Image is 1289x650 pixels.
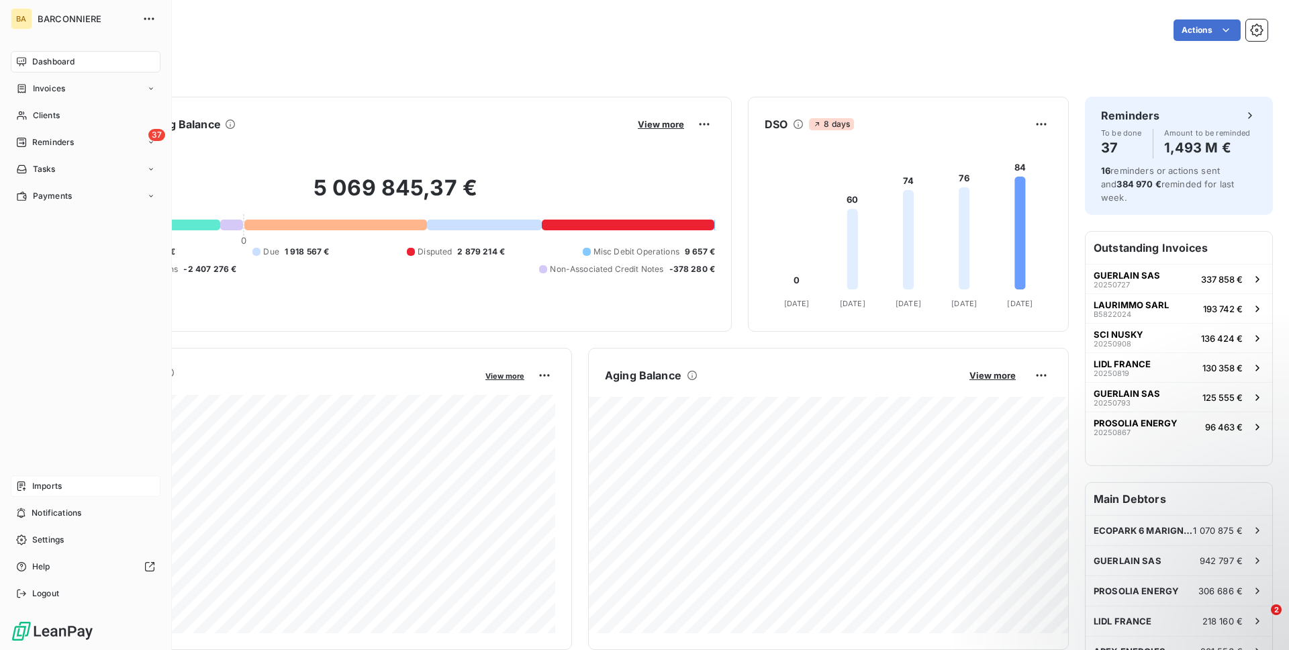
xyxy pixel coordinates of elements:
span: 130 358 € [1202,363,1243,373]
span: -2 407 276 € [183,263,236,275]
span: GUERLAIN SAS [1094,388,1160,399]
button: LAURIMMO SARLB5822024193 742 € [1086,293,1272,323]
span: 20250727 [1094,281,1130,289]
tspan: [DATE] [951,299,977,308]
span: Dashboard [32,56,75,68]
span: LIDL FRANCE [1094,616,1152,626]
button: PROSOLIA ENERGY2025086796 463 € [1086,412,1272,441]
span: 20250867 [1094,428,1131,436]
span: Logout [32,588,59,600]
span: LIDL FRANCE [1094,359,1151,369]
tspan: [DATE] [896,299,921,308]
iframe: Intercom live chat [1243,604,1276,637]
span: 193 742 € [1203,304,1243,314]
span: Non-Associated Credit Notes [550,263,663,275]
span: Clients [33,109,60,122]
h6: Reminders [1101,107,1159,124]
span: 8 days [809,118,854,130]
button: GUERLAIN SAS20250793125 555 € [1086,382,1272,412]
h6: Outstanding Invoices [1086,232,1272,264]
span: 16 [1101,165,1110,176]
span: -378 280 € [669,263,716,275]
span: B5822024 [1094,310,1131,318]
span: Disputed [418,246,452,258]
span: Invoices [33,83,65,95]
tspan: [DATE] [840,299,865,308]
span: GUERLAIN SAS [1094,270,1160,281]
span: 37 [148,129,165,141]
h6: Aging Balance [605,367,681,383]
h2: 5 069 845,37 € [76,175,715,215]
span: 9 657 € [685,246,715,258]
span: Imports [32,480,62,492]
button: SCI NUSKY20250908136 424 € [1086,323,1272,353]
button: View more [634,118,688,130]
span: 1 918 567 € [285,246,330,258]
iframe: Intercom notifications message [1020,520,1289,614]
span: 384 970 € [1116,179,1161,189]
span: View more [638,119,684,130]
div: BA [11,8,32,30]
span: Monthly Revenue [76,381,476,395]
span: Reminders [32,136,74,148]
h6: DSO [765,116,787,132]
span: Amount to be reminded [1164,129,1251,137]
span: View more [969,370,1016,381]
span: To be done [1101,129,1142,137]
span: LAURIMMO SARL [1094,299,1169,310]
tspan: [DATE] [784,299,810,308]
span: View more [485,371,524,381]
span: reminders or actions sent and reminded for last week. [1101,165,1234,203]
span: 125 555 € [1202,392,1243,403]
span: Help [32,561,50,573]
span: Notifications [32,507,81,519]
span: Due [263,246,279,258]
button: Actions [1174,19,1241,41]
h4: 1,493 M € [1164,137,1251,158]
span: 136 424 € [1201,333,1243,344]
tspan: [DATE] [1007,299,1033,308]
span: Payments [33,190,72,202]
span: 2 879 214 € [457,246,505,258]
button: LIDL FRANCE20250819130 358 € [1086,353,1272,382]
button: View more [481,369,528,381]
span: 218 160 € [1202,616,1243,626]
button: GUERLAIN SAS20250727337 858 € [1086,264,1272,293]
img: Logo LeanPay [11,620,94,642]
span: 0 [241,235,246,246]
h6: Main Debtors [1086,483,1272,515]
span: 337 858 € [1201,274,1243,285]
span: Tasks [33,163,56,175]
span: SCI NUSKY [1094,329,1143,340]
h4: 37 [1101,137,1142,158]
span: 96 463 € [1205,422,1243,432]
span: 20250793 [1094,399,1131,407]
span: Settings [32,534,64,546]
span: Misc Debit Operations [593,246,679,258]
span: 20250819 [1094,369,1129,377]
a: Help [11,556,160,577]
span: PROSOLIA ENERGY [1094,418,1178,428]
span: 20250908 [1094,340,1131,348]
span: 2 [1271,604,1282,615]
button: View more [965,369,1020,381]
span: BARCONNIERE [38,13,134,24]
